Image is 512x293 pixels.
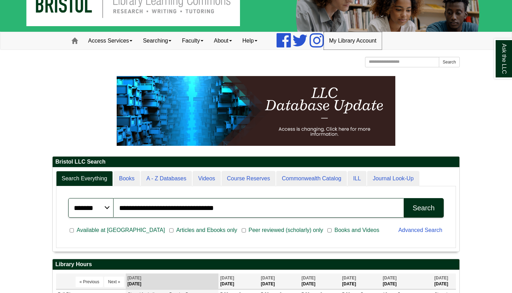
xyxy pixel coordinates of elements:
[127,276,141,280] span: [DATE]
[237,32,263,50] a: Help
[169,227,173,234] input: Articles and Ebooks only
[261,276,275,280] span: [DATE]
[413,204,435,212] div: Search
[242,227,246,234] input: Peer reviewed (scholarly) only
[83,32,138,50] a: Access Services
[327,227,332,234] input: Books and Videos
[348,171,366,187] a: ILL
[114,171,140,187] a: Books
[367,171,419,187] a: Journal Look-Up
[434,276,448,280] span: [DATE]
[342,276,356,280] span: [DATE]
[173,226,240,234] span: Articles and Ebooks only
[76,277,103,287] button: « Previous
[259,273,300,289] th: [DATE]
[381,273,433,289] th: [DATE]
[141,171,192,187] a: A - Z Databases
[74,226,168,234] span: Available at [GEOGRAPHIC_DATA]
[53,259,459,270] h2: Library Hours
[439,57,460,67] button: Search
[53,157,459,167] h2: Bristol LLC Search
[383,276,397,280] span: [DATE]
[340,273,381,289] th: [DATE]
[209,32,237,50] a: About
[246,226,326,234] span: Peer reviewed (scholarly) only
[117,76,395,146] img: HTML tutorial
[276,171,347,187] a: Commonwealth Catalog
[324,32,382,50] a: My Library Account
[398,227,442,233] a: Advanced Search
[300,273,341,289] th: [DATE]
[193,171,221,187] a: Videos
[433,273,456,289] th: [DATE]
[220,276,234,280] span: [DATE]
[177,32,209,50] a: Faculty
[56,171,113,187] a: Search Everything
[138,32,177,50] a: Searching
[218,273,259,289] th: [DATE]
[104,277,124,287] button: Next »
[126,273,218,289] th: [DATE]
[302,276,316,280] span: [DATE]
[70,227,74,234] input: Available at [GEOGRAPHIC_DATA]
[404,198,444,218] button: Search
[222,171,276,187] a: Course Reserves
[332,226,382,234] span: Books and Videos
